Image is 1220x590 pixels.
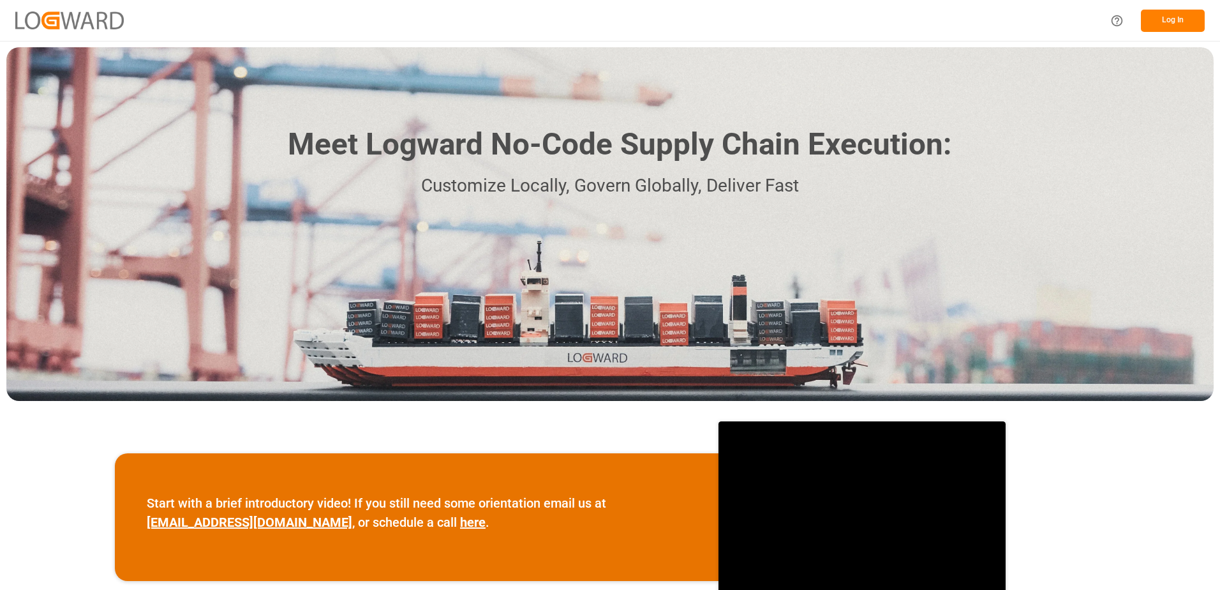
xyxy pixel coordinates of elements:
p: Start with a brief introductory video! If you still need some orientation email us at , or schedu... [147,494,687,532]
a: here [460,515,486,530]
p: Customize Locally, Govern Globally, Deliver Fast [269,172,951,200]
h1: Meet Logward No-Code Supply Chain Execution: [288,122,951,167]
a: [EMAIL_ADDRESS][DOMAIN_NAME] [147,515,352,530]
button: Log In [1141,10,1205,32]
img: Logward_new_orange.png [15,11,124,29]
button: Help Center [1103,6,1131,35]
